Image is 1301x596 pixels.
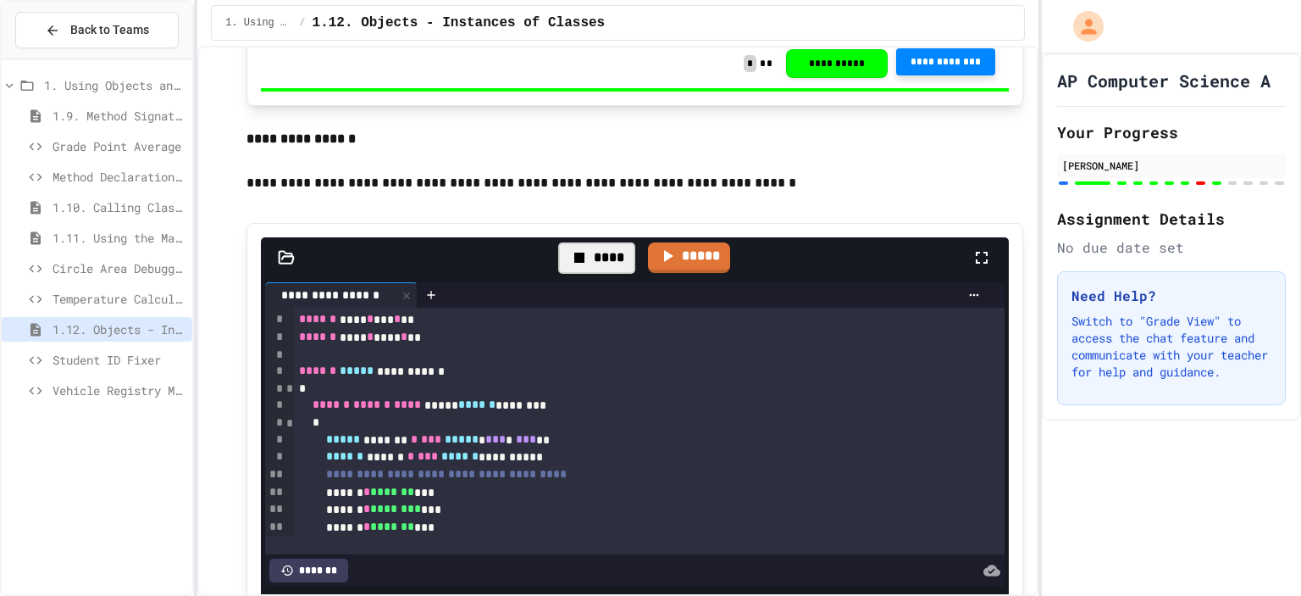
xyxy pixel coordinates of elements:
span: 1.9. Method Signatures [53,107,185,125]
h1: AP Computer Science A [1057,69,1271,92]
span: 1.12. Objects - Instances of Classes [53,320,185,338]
span: Temperature Calculator Helper [53,290,185,308]
h2: Your Progress [1057,120,1286,144]
span: Back to Teams [70,21,149,39]
span: 1.10. Calling Class Methods [53,198,185,216]
span: Student ID Fixer [53,351,185,369]
span: 1. Using Objects and Methods [44,76,185,94]
h3: Need Help? [1071,286,1271,306]
div: My Account [1055,7,1108,46]
div: No due date set [1057,237,1286,258]
span: Circle Area Debugger [53,259,185,277]
h2: Assignment Details [1057,207,1286,231]
span: Vehicle Registry Manager [53,382,185,399]
div: [PERSON_NAME] [1062,158,1281,173]
span: Grade Point Average [53,137,185,155]
span: 1.11. Using the Math Class [53,229,185,247]
span: / [299,16,305,30]
button: Back to Teams [15,12,179,48]
span: Method Declaration Helper [53,168,185,186]
span: 1. Using Objects and Methods [225,16,292,30]
p: Switch to "Grade View" to access the chat feature and communicate with your teacher for help and ... [1071,313,1271,381]
span: 1.12. Objects - Instances of Classes [313,13,606,33]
